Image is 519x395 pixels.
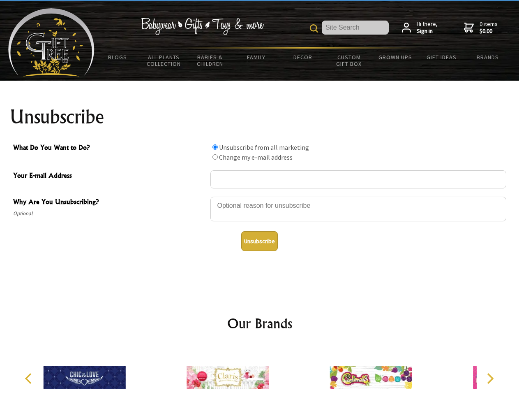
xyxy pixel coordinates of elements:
[187,49,233,72] a: Babies & Children
[402,21,438,35] a: Hi there,Sign in
[464,21,498,35] a: 0 items$0.00
[21,369,39,388] button: Previous
[481,369,499,388] button: Next
[210,170,506,188] input: Your E-mail Address
[465,49,511,66] a: Brands
[417,28,438,35] strong: Sign in
[13,170,206,182] span: Your E-mail Address
[480,28,498,35] strong: $0.00
[326,49,372,72] a: Custom Gift Box
[219,153,293,161] label: Change my e-mail address
[13,142,206,154] span: What Do You Want to Do?
[241,231,278,251] button: Unsubscribe
[233,49,280,66] a: Family
[8,8,95,77] img: Babyware - Gifts - Toys and more...
[141,18,264,35] img: Babywear - Gifts - Toys & more
[310,24,318,33] img: product search
[10,107,510,127] h1: Unsubscribe
[279,49,326,66] a: Decor
[13,197,206,209] span: Why Are You Unsubscribing?
[322,21,389,35] input: Site Search
[417,21,438,35] span: Hi there,
[212,144,218,150] input: What Do You Want to Do?
[13,209,206,218] span: Optional
[212,154,218,160] input: What Do You Want to Do?
[372,49,418,66] a: Grown Ups
[219,143,309,151] label: Unsubscribe from all marketing
[418,49,465,66] a: Gift Ideas
[95,49,141,66] a: BLOGS
[480,20,498,35] span: 0 items
[141,49,187,72] a: All Plants Collection
[210,197,506,221] textarea: Why Are You Unsubscribing?
[16,314,503,333] h2: Our Brands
